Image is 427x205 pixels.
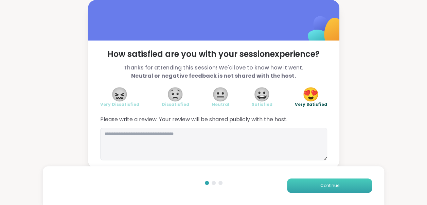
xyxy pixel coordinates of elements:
[295,102,327,107] span: Very Satisfied
[320,183,339,189] span: Continue
[162,102,189,107] span: Dissatisfied
[100,115,327,124] span: Please write a review. Your review will be shared publicly with the host.
[212,88,229,100] span: 😐
[253,88,270,100] span: 😀
[167,88,184,100] span: 😟
[212,102,229,107] span: Neutral
[252,102,272,107] span: Satisfied
[302,88,319,100] span: 😍
[100,102,139,107] span: Very Dissatisfied
[100,64,327,80] span: Thanks for attending this session! We'd love to know how it went.
[100,49,327,60] span: How satisfied are you with your session experience?
[131,72,296,80] b: Neutral or negative feedback is not shared with the host.
[287,178,372,193] button: Continue
[111,88,128,100] span: 😖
